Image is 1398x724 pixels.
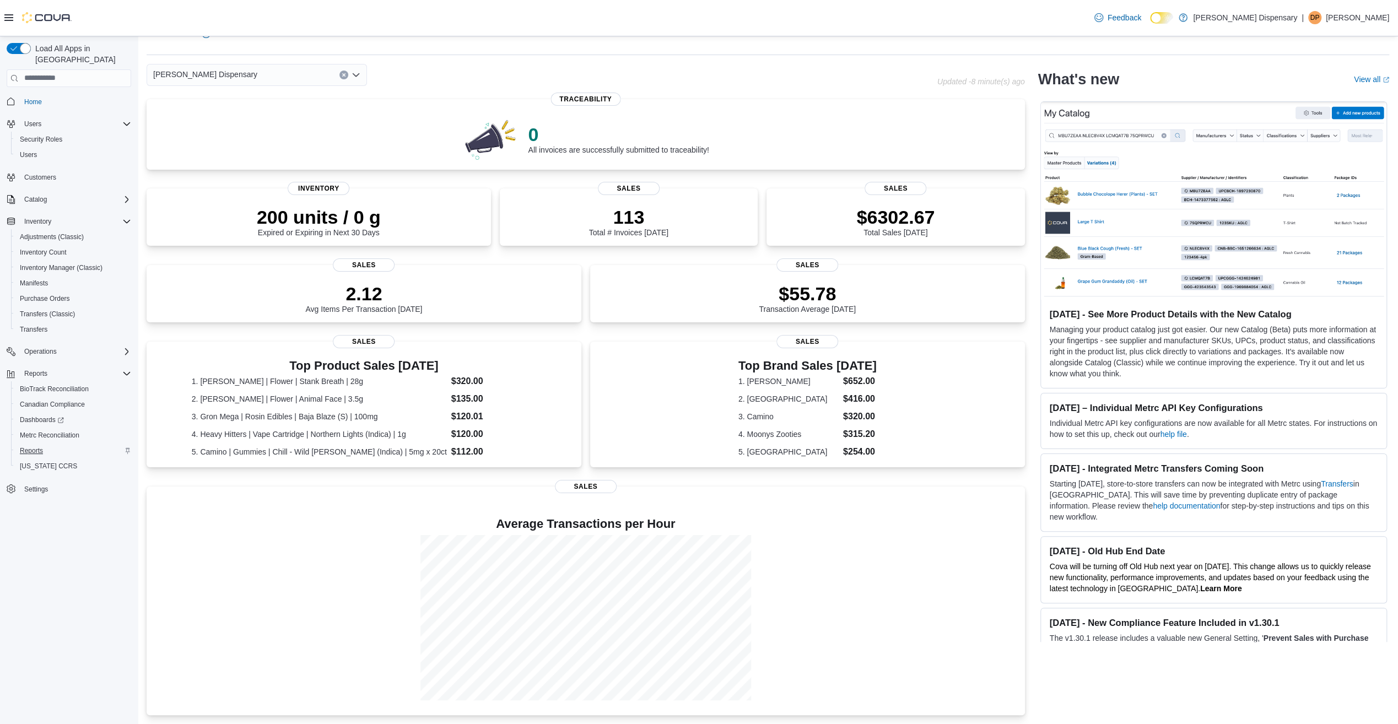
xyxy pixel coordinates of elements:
[24,98,42,106] span: Home
[20,248,67,257] span: Inventory Count
[451,445,536,458] dd: $112.00
[20,367,52,380] button: Reports
[1302,11,1304,24] p: |
[15,444,47,457] a: Reports
[15,230,88,244] a: Adjustments (Classic)
[15,307,131,321] span: Transfers (Classic)
[192,359,536,372] h3: Top Product Sales [DATE]
[15,246,131,259] span: Inventory Count
[305,283,422,314] div: Avg Items Per Transaction [DATE]
[776,335,838,348] span: Sales
[1050,478,1378,522] p: Starting [DATE], store-to-store transfers can now be integrated with Metrc using in [GEOGRAPHIC_D...
[15,460,131,473] span: Washington CCRS
[1090,7,1146,29] a: Feedback
[1050,562,1371,593] span: Cova will be turning off Old Hub next year on [DATE]. This change allows us to quickly release ne...
[20,345,131,358] span: Operations
[843,445,877,458] dd: $254.00
[20,233,84,241] span: Adjustments (Classic)
[20,415,64,424] span: Dashboards
[15,277,52,290] a: Manifests
[11,260,136,275] button: Inventory Manager (Classic)
[20,385,89,393] span: BioTrack Reconciliation
[192,411,447,422] dt: 3. Gron Mega | Rosin Edibles | Baja Blaze (S) | 100mg
[22,12,72,23] img: Cova
[20,482,131,495] span: Settings
[20,345,61,358] button: Operations
[550,93,620,106] span: Traceability
[20,294,70,303] span: Purchase Orders
[2,480,136,496] button: Settings
[20,431,79,440] span: Metrc Reconciliation
[1321,479,1353,488] a: Transfers
[1383,77,1389,83] svg: External link
[15,382,93,396] a: BioTrack Reconciliation
[20,193,131,206] span: Catalog
[15,444,131,457] span: Reports
[738,446,839,457] dt: 5. [GEOGRAPHIC_DATA]
[759,283,856,314] div: Transaction Average [DATE]
[11,132,136,147] button: Security Roles
[865,182,926,195] span: Sales
[451,428,536,441] dd: $120.00
[24,369,47,378] span: Reports
[1310,11,1320,24] span: DP
[1108,12,1141,23] span: Feedback
[11,147,136,163] button: Users
[15,148,131,161] span: Users
[2,94,136,110] button: Home
[1050,633,1378,677] p: The v1.30.1 release includes a valuable new General Setting, ' ', which prevents sales when produ...
[15,398,89,411] a: Canadian Compliance
[1050,402,1378,413] h3: [DATE] – Individual Metrc API Key Configurations
[352,71,360,79] button: Open list of options
[1160,430,1186,439] a: help file
[20,117,131,131] span: Users
[2,192,136,207] button: Catalog
[11,428,136,443] button: Metrc Reconciliation
[20,117,46,131] button: Users
[738,429,839,440] dt: 4. Moonys Zooties
[15,148,41,161] a: Users
[598,182,660,195] span: Sales
[24,120,41,128] span: Users
[1326,11,1389,24] p: [PERSON_NAME]
[856,206,935,228] p: $6302.67
[451,375,536,388] dd: $320.00
[20,367,131,380] span: Reports
[20,263,102,272] span: Inventory Manager (Classic)
[11,397,136,412] button: Canadian Compliance
[11,381,136,397] button: BioTrack Reconciliation
[333,335,395,348] span: Sales
[2,344,136,359] button: Operations
[11,306,136,322] button: Transfers (Classic)
[24,173,56,182] span: Customers
[1050,309,1378,320] h3: [DATE] - See More Product Details with the New Catalog
[192,393,447,404] dt: 2. [PERSON_NAME] | Flower | Animal Face | 3.5g
[20,135,62,144] span: Security Roles
[937,77,1025,86] p: Updated -8 minute(s) ago
[15,398,131,411] span: Canadian Compliance
[20,193,51,206] button: Catalog
[192,376,447,387] dt: 1. [PERSON_NAME] | Flower | Stank Breath | 28g
[11,458,136,474] button: [US_STATE] CCRS
[11,412,136,428] a: Dashboards
[192,429,447,440] dt: 4. Heavy Hitters | Vape Cartridge | Northern Lights (Indica) | 1g
[24,217,51,226] span: Inventory
[20,95,131,109] span: Home
[15,307,79,321] a: Transfers (Classic)
[257,206,381,228] p: 200 units / 0 g
[759,283,856,305] p: $55.78
[738,411,839,422] dt: 3. Camino
[20,215,131,228] span: Inventory
[528,123,709,145] p: 0
[20,215,56,228] button: Inventory
[24,485,48,494] span: Settings
[339,71,348,79] button: Clear input
[1050,418,1378,440] p: Individual Metrc API key configurations are now available for all Metrc states. For instructions ...
[15,246,71,259] a: Inventory Count
[11,291,136,306] button: Purchase Orders
[843,410,877,423] dd: $320.00
[2,116,136,132] button: Users
[843,392,877,406] dd: $416.00
[856,206,935,237] div: Total Sales [DATE]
